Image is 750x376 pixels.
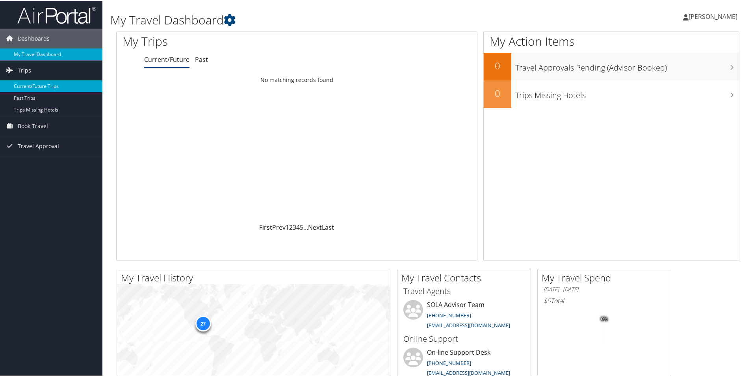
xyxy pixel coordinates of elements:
[289,222,293,231] a: 2
[110,11,534,28] h1: My Travel Dashboard
[427,321,510,328] a: [EMAIL_ADDRESS][DOMAIN_NAME]
[17,5,96,24] img: airportal-logo.png
[544,285,665,292] h6: [DATE] - [DATE]
[515,58,739,73] h3: Travel Approvals Pending (Advisor Booked)
[272,222,286,231] a: Prev
[286,222,289,231] a: 1
[403,285,525,296] h3: Travel Agents
[484,58,511,72] h2: 0
[293,222,296,231] a: 3
[683,4,745,28] a: [PERSON_NAME]
[117,72,477,86] td: No matching records found
[544,296,665,304] h6: Total
[303,222,308,231] span: …
[300,222,303,231] a: 5
[18,115,48,135] span: Book Travel
[18,28,50,48] span: Dashboards
[544,296,551,304] span: $0
[484,52,739,80] a: 0Travel Approvals Pending (Advisor Booked)
[399,299,529,331] li: SOLA Advisor Team
[18,136,59,155] span: Travel Approval
[296,222,300,231] a: 4
[484,32,739,49] h1: My Action Items
[403,333,525,344] h3: Online Support
[427,311,471,318] a: [PHONE_NUMBER]
[689,11,737,20] span: [PERSON_NAME]
[484,86,511,99] h2: 0
[484,80,739,107] a: 0Trips Missing Hotels
[195,315,211,331] div: 27
[195,54,208,63] a: Past
[427,369,510,376] a: [EMAIL_ADDRESS][DOMAIN_NAME]
[121,270,390,284] h2: My Travel History
[322,222,334,231] a: Last
[427,359,471,366] a: [PHONE_NUMBER]
[144,54,189,63] a: Current/Future
[401,270,531,284] h2: My Travel Contacts
[601,316,607,321] tspan: 0%
[123,32,321,49] h1: My Trips
[515,85,739,100] h3: Trips Missing Hotels
[18,60,31,80] span: Trips
[308,222,322,231] a: Next
[259,222,272,231] a: First
[542,270,671,284] h2: My Travel Spend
